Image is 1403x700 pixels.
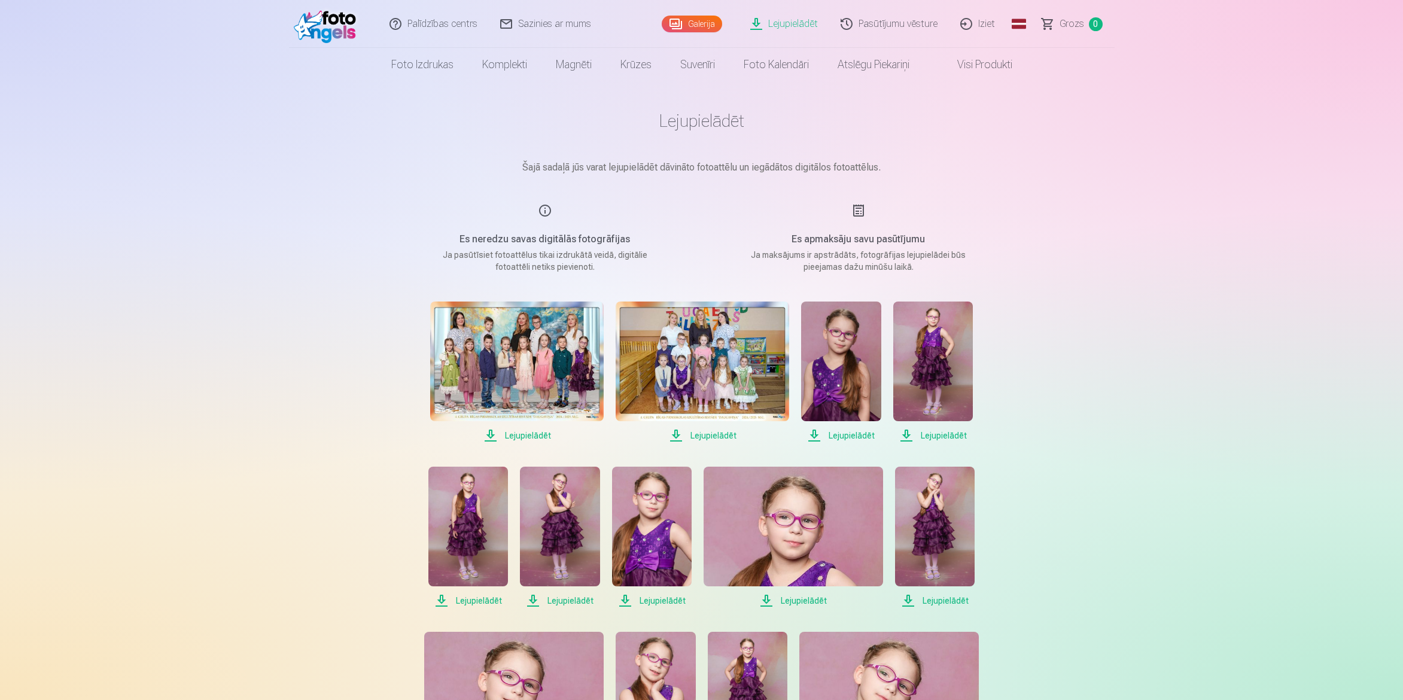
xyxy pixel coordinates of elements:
[403,160,1001,175] p: Šajā sadaļā jūs varat lejupielādēt dāvināto fotoattēlu un iegādātos digitālos fotoattēlus.
[428,594,508,608] span: Lejupielādēt
[704,467,883,608] a: Lejupielādēt
[895,467,975,608] a: Lejupielādēt
[895,594,975,608] span: Lejupielādēt
[541,48,606,81] a: Magnēti
[704,594,883,608] span: Lejupielādēt
[606,48,666,81] a: Krūzes
[1089,17,1103,31] span: 0
[612,467,692,608] a: Lejupielādēt
[801,428,881,443] span: Lejupielādēt
[430,302,604,443] a: Lejupielādēt
[823,48,924,81] a: Atslēgu piekariņi
[801,302,881,443] a: Lejupielādēt
[745,249,972,273] p: Ja maksājums ir apstrādāts, fotogrāfijas lejupielādei būs pieejamas dažu minūšu laikā.
[520,594,599,608] span: Lejupielādēt
[431,249,659,273] p: Ja pasūtīsiet fotoattēlus tikai izdrukātā veidā, digitālie fotoattēli netiks pievienoti.
[616,428,789,443] span: Lejupielādēt
[520,467,599,608] a: Lejupielādēt
[428,467,508,608] a: Lejupielādēt
[893,428,973,443] span: Lejupielādēt
[1060,17,1084,31] span: Grozs
[616,302,789,443] a: Lejupielādēt
[431,232,659,246] h5: Es neredzu savas digitālās fotogrāfijas
[377,48,468,81] a: Foto izdrukas
[430,428,604,443] span: Lejupielādēt
[729,48,823,81] a: Foto kalendāri
[468,48,541,81] a: Komplekti
[294,5,363,43] img: /fa1
[745,232,972,246] h5: Es apmaksāju savu pasūtījumu
[403,110,1001,132] h1: Lejupielādēt
[612,594,692,608] span: Lejupielādēt
[662,16,722,32] a: Galerija
[666,48,729,81] a: Suvenīri
[924,48,1027,81] a: Visi produkti
[893,302,973,443] a: Lejupielādēt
